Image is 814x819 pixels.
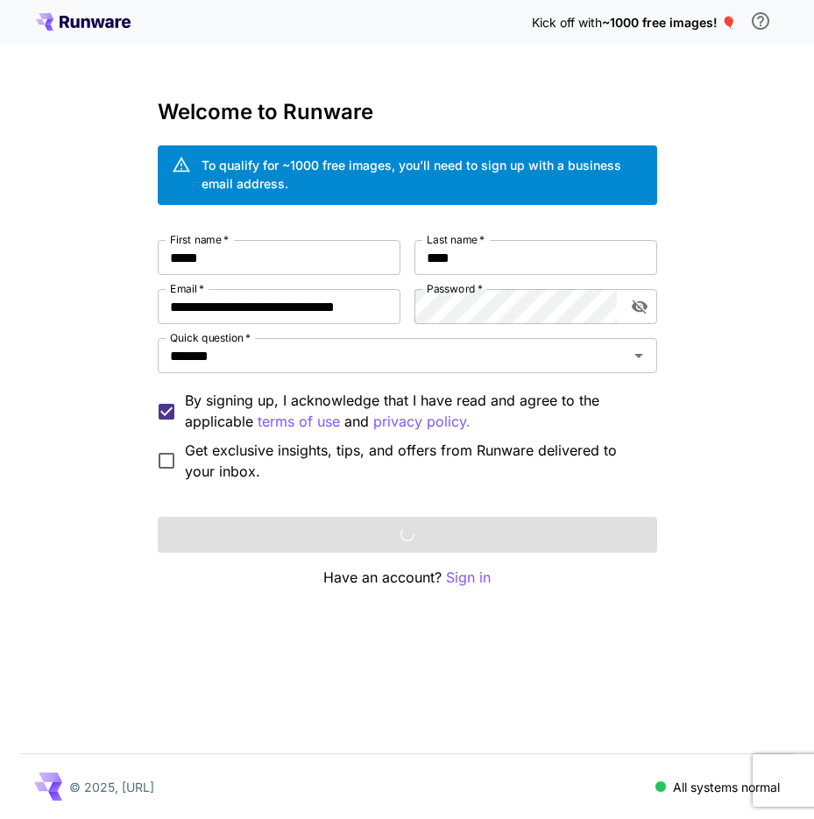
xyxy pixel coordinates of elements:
[532,15,602,30] span: Kick off with
[69,778,154,796] p: © 2025, [URL]
[170,281,204,296] label: Email
[258,411,340,433] p: terms of use
[673,778,780,796] p: All systems normal
[624,291,655,322] button: toggle password visibility
[185,390,643,433] p: By signing up, I acknowledge that I have read and agree to the applicable and
[743,4,778,39] button: In order to qualify for free credit, you need to sign up with a business email address and click ...
[258,411,340,433] button: By signing up, I acknowledge that I have read and agree to the applicable and privacy policy.
[446,567,491,589] button: Sign in
[170,232,229,247] label: First name
[202,156,643,193] div: To qualify for ~1000 free images, you’ll need to sign up with a business email address.
[427,232,485,247] label: Last name
[158,100,657,124] h3: Welcome to Runware
[158,567,657,589] p: Have an account?
[626,343,651,368] button: Open
[170,330,251,345] label: Quick question
[602,15,736,30] span: ~1000 free images! 🎈
[373,411,471,433] button: By signing up, I acknowledge that I have read and agree to the applicable terms of use and
[185,440,643,482] span: Get exclusive insights, tips, and offers from Runware delivered to your inbox.
[427,281,483,296] label: Password
[373,411,471,433] p: privacy policy.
